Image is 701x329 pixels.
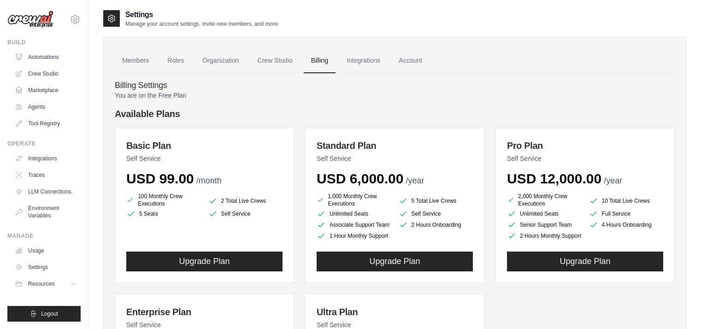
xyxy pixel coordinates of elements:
a: Usage [11,243,81,258]
a: Roles [160,48,191,73]
p: Manage your account settings, invite new members, and more. [125,20,279,28]
a: Environment Variables [11,201,81,223]
span: USD 99.00 [126,171,194,186]
li: 10 Total Live Crews [589,194,664,207]
li: 1,000 Monthly Crew Executions [317,193,391,207]
a: Members [115,48,156,73]
a: Integrations [11,151,81,166]
span: /year [406,176,424,185]
span: Resources [28,280,54,288]
a: Integrations [339,48,388,73]
p: Self Service [507,154,663,163]
a: Account [391,48,430,73]
li: 2 Total Live Crews [208,194,283,207]
button: Upgrade Plan [317,252,473,271]
li: Senior Support Team [507,220,582,229]
div: Operate [7,140,81,147]
li: Unlimited Seats [507,209,582,218]
div: Manage [7,232,81,240]
a: Settings [11,260,81,275]
li: 5 Seats [126,209,201,218]
span: USD 12,000.00 [507,171,601,186]
h4: Available Plans [115,107,675,120]
p: Self Service [317,154,473,163]
button: Upgrade Plan [507,252,663,271]
a: Automations [11,50,81,65]
span: /year [604,176,622,185]
li: Self Service [399,209,473,218]
a: Organization [195,48,246,73]
span: /month [196,176,222,185]
button: Upgrade Plan [126,252,283,271]
h3: Enterprise Plan [126,305,283,318]
li: 2 Hours Onboarding [399,220,473,229]
a: Billing [304,48,336,73]
button: Logout [7,306,81,322]
h3: Standard Plan [317,139,473,152]
button: Resources [11,276,81,291]
p: You are on the Free Plan [115,91,675,100]
p: Self Service [126,154,283,163]
img: Logo [7,11,53,28]
a: Crew Studio [11,66,81,81]
a: Traces [11,168,81,182]
h3: Basic Plan [126,139,283,152]
li: 4 Hours Onboarding [589,220,664,229]
span: USD 6,000.00 [317,171,403,186]
a: Tool Registry [11,116,81,131]
a: LLM Connections [11,184,81,199]
span: Logout [41,310,58,317]
a: Marketplace [11,83,81,98]
li: Associate Support Team [317,220,391,229]
h4: Billing Settings [115,81,675,91]
li: Full Service [589,209,664,218]
li: Unlimited Seats [317,209,391,218]
a: Crew Studio [250,48,300,73]
li: 100 Monthly Crew Executions [126,193,201,207]
li: Self Service [208,209,283,218]
a: Agents [11,100,81,114]
li: 2 Hours Monthly Support [507,231,582,241]
li: 1 Hour Monthly Support [317,231,391,241]
li: 2,000 Monthly Crew Executions [507,193,582,207]
li: 5 Total Live Crews [399,194,473,207]
h3: Ultra Plan [317,305,473,318]
h3: Pro Plan [507,139,663,152]
div: Build [7,39,81,46]
h2: Settings [125,9,279,20]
